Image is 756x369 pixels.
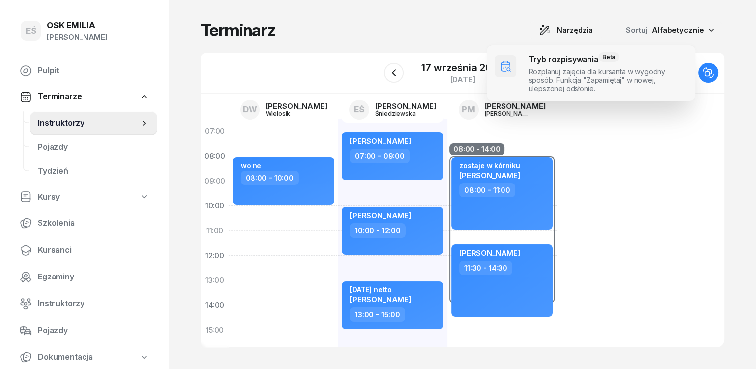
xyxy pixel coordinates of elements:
div: wolne [241,161,261,170]
a: Pojazdy [12,319,157,343]
div: [PERSON_NAME] [485,110,532,117]
a: Kursy [12,186,157,209]
div: 14:00 [201,293,229,318]
div: 09:00 [201,169,229,193]
div: 10:00 - 12:00 [350,223,406,238]
div: 11:30 - 14:30 [459,261,512,275]
span: [PERSON_NAME] [459,171,520,180]
span: DW [243,105,257,114]
span: PM [462,105,475,114]
a: Terminarze [12,86,157,108]
a: Tryb rozpisywaniaBeta [528,54,619,64]
span: Pojazdy [38,141,149,154]
a: Egzaminy [12,265,157,289]
span: Narzędzia [557,24,593,36]
div: 16:00 [201,343,229,368]
div: 12:00 [201,243,229,268]
div: [PERSON_NAME] [266,102,327,110]
div: Śniedziewska [375,110,423,117]
div: 15:00 [201,318,229,343]
span: Terminarze [38,91,82,103]
div: 08:00 [201,144,229,169]
div: [PERSON_NAME] [375,102,436,110]
span: Instruktorzy [38,297,149,310]
div: [DATE] netto [350,285,411,294]
a: DW[PERSON_NAME]Wielosik [232,97,335,123]
span: Tydzień [38,165,149,178]
a: Pulpit [12,59,157,83]
div: OSK EMILIA [47,21,108,30]
a: Dokumentacja [12,346,157,369]
span: Dokumentacja [38,351,93,364]
span: [PERSON_NAME] [350,295,411,304]
div: 13:00 [201,268,229,293]
a: EŚ[PERSON_NAME]Śniedziewska [341,97,444,123]
div: 13:00 - 15:00 [350,307,405,322]
span: Pojazdy [38,324,149,337]
div: Wielosik [266,110,314,117]
span: Instruktorzy [38,117,139,130]
button: Sortuj Alfabetycznie [614,20,724,41]
span: Pulpit [38,64,149,77]
h1: Terminarz [201,21,275,39]
span: [PERSON_NAME] [350,136,411,146]
div: zostaje w kórniku [459,161,520,170]
div: 08:00 - 11:00 [459,183,515,197]
span: [PERSON_NAME] [459,248,520,258]
a: PM[PERSON_NAME][PERSON_NAME] [451,97,554,123]
span: EŚ [354,105,364,114]
a: Pojazdy [30,135,157,159]
button: Narzędzia [530,20,602,40]
div: 07:00 - 09:00 [350,149,410,163]
div: 11:00 [201,218,229,243]
div: 07:00 [201,119,229,144]
span: Egzaminy [38,271,149,283]
a: Kursanci [12,238,157,262]
span: EŚ [26,27,36,35]
span: Sortuj [626,24,650,37]
div: [PERSON_NAME] [47,31,108,44]
div: [PERSON_NAME] [485,102,546,110]
span: Kursanci [38,244,149,257]
span: Alfabetycznie [652,25,704,35]
div: 10:00 [201,193,229,218]
div: [DATE] [421,76,503,83]
span: Szkolenia [38,217,149,230]
div: 17 września 2025 [421,63,503,73]
a: Instruktorzy [12,292,157,316]
a: Szkolenia [12,211,157,235]
a: Instruktorzy [30,111,157,135]
span: Kursy [38,191,60,204]
div: 08:00 - 10:00 [241,171,299,185]
a: Tydzień [30,159,157,183]
span: [PERSON_NAME] [350,211,411,220]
